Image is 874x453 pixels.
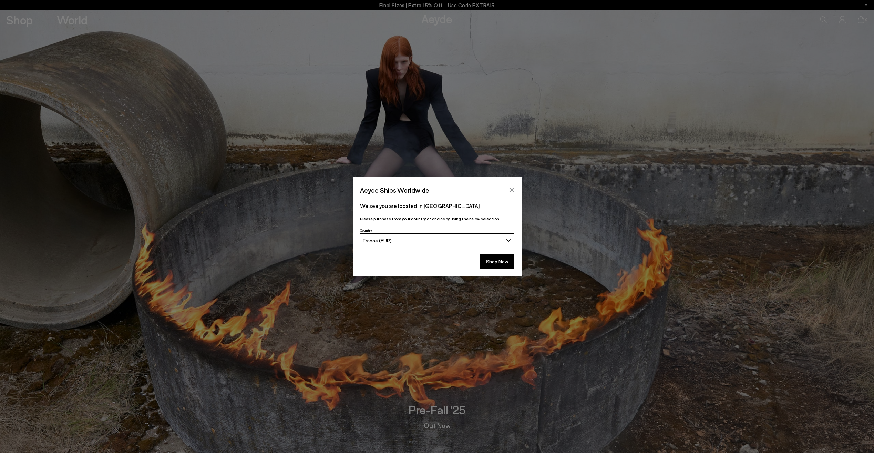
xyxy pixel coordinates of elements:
p: We see you are located in [GEOGRAPHIC_DATA] [360,202,514,210]
button: Close [506,185,517,195]
span: Country [360,228,372,232]
button: Shop Now [480,254,514,269]
p: Please purchase from your country of choice by using the below selection: [360,215,514,222]
span: Aeyde Ships Worldwide [360,184,429,196]
span: France (EUR) [363,238,392,243]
